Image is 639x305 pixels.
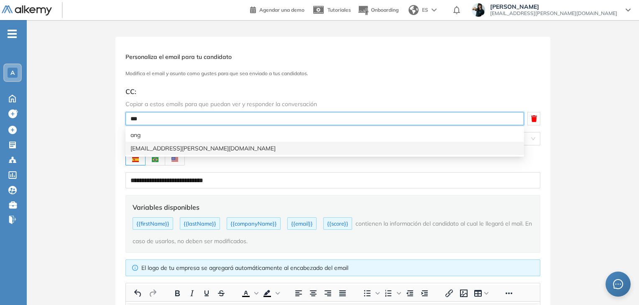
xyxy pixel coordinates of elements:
button: Subrayado [199,287,214,299]
button: Tachado [214,287,228,299]
div: Text color Negro [239,287,260,299]
img: Logo [2,5,52,16]
button: Insertar/editar enlace [442,287,456,299]
img: ESP [132,157,139,162]
img: BRA [152,157,158,162]
button: Reveal or hide additional toolbar items [502,287,516,299]
span: Onboarding [371,7,399,13]
button: Insertar/editar imagen [457,287,471,299]
img: arrow [432,8,437,12]
div: ang [130,130,519,140]
span: info-circle [132,265,138,271]
button: Cursiva [185,287,199,299]
a: Agendar una demo [250,4,304,14]
span: Tutoriales [327,7,351,13]
span: {{score}} [323,217,352,230]
span: A [10,69,15,76]
button: Onboarding [358,1,399,19]
span: message [613,279,623,289]
span: Copiar a estos emails para que puedan ver y responder la conversación [125,100,540,109]
body: Área de texto enriquecido. Pulse ALT-0 para abrir la ayuda. [4,7,410,108]
span: {{companyName}} [227,217,281,230]
div: El logo de tu empresa se agregará automáticamente al encabezado del email [141,263,534,272]
div: [EMAIL_ADDRESS][PERSON_NAME][DOMAIN_NAME] [130,144,519,153]
button: Alinear a la izquierda [291,287,306,299]
button: Rehacer [146,287,160,299]
div: ang [125,128,524,142]
img: USA [171,157,178,162]
h3: Personaliza el email para tu candidato [125,53,540,61]
button: Disminuir sangría [403,287,417,299]
button: Incrementar sangría [417,287,432,299]
button: Justificar [335,287,350,299]
strong: CC : [125,87,136,96]
div: Lista numerada [381,287,402,299]
span: {{email}} [287,217,317,230]
h3: Modifica el email y asunto como gustes para que sea enviado a tus candidatos. [125,71,540,76]
div: Background color Negro [260,287,281,299]
button: Deshacer [131,287,145,299]
span: Agendar una demo [259,7,304,13]
div: angeles.aguero@alkemy.org [125,142,524,155]
button: Alinear a la derecha [321,287,335,299]
span: [EMAIL_ADDRESS][PERSON_NAME][DOMAIN_NAME] [490,10,617,17]
span: {{lastName}} [180,217,220,230]
span: {{firstName}} [133,217,173,230]
img: world [409,5,419,15]
span: contienen la información del candidato al cual le llegará el mail. En caso de usarlos, no deben s... [133,220,532,245]
button: Tabla [471,287,491,299]
span: [PERSON_NAME] [490,3,617,10]
i: - [8,33,17,35]
h5: Variables disponibles [133,202,533,212]
button: Negrita [170,287,184,299]
span: ES [422,6,428,14]
button: Eliminar todos los correos [527,112,540,125]
button: Alinear al centro [306,287,320,299]
div: Lista de viñetas [360,287,381,299]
